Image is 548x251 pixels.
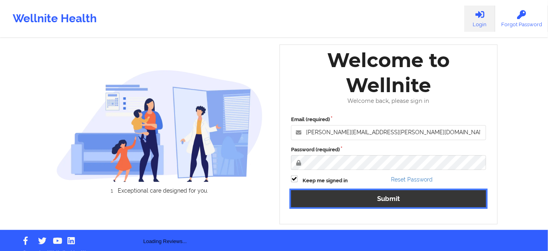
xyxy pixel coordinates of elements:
[464,6,495,32] a: Login
[291,125,486,140] input: Email address
[291,146,486,154] label: Password (required)
[63,187,263,194] li: Exceptional care designed for you.
[495,6,548,32] a: Forgot Password
[56,207,274,245] div: Loading Reviews...
[285,98,492,104] div: Welcome back, please sign in
[303,177,348,185] label: Keep me signed in
[56,70,263,182] img: wellnite-auth-hero_200.c722682e.png
[291,116,486,124] label: Email (required)
[291,190,486,207] button: Submit
[285,48,492,98] div: Welcome to Wellnite
[391,176,433,183] a: Reset Password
